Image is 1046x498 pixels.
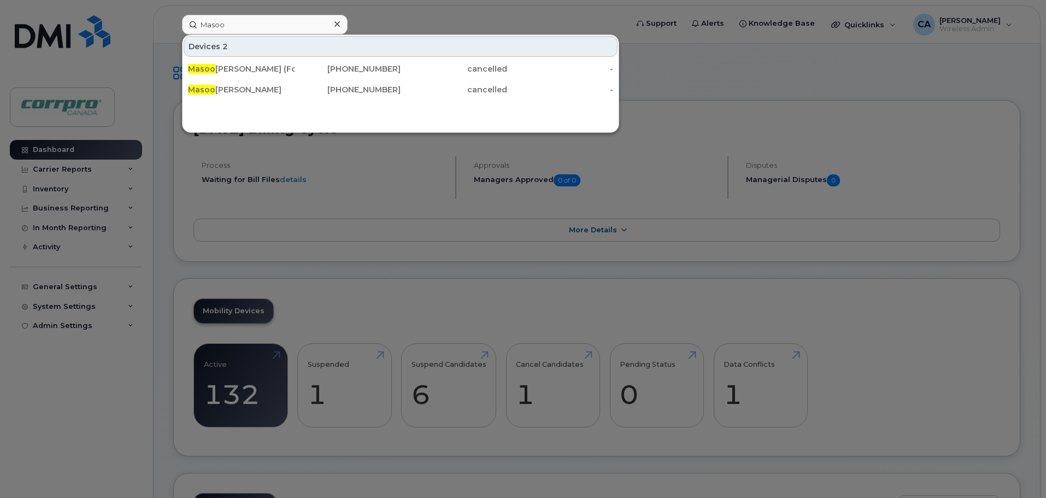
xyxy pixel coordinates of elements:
div: cancelled [401,63,507,74]
div: - [507,63,614,74]
span: Masoo [188,64,215,74]
span: 2 [222,41,228,52]
a: Masoo[PERSON_NAME] (For Cancellation)[PHONE_NUMBER]cancelled- [184,59,618,79]
div: [PERSON_NAME] [188,84,295,95]
div: - [507,84,614,95]
div: Devices [184,36,618,57]
div: [PHONE_NUMBER] [295,84,401,95]
span: Masoo [188,85,215,95]
div: cancelled [401,84,507,95]
a: Masoo[PERSON_NAME][PHONE_NUMBER]cancelled- [184,80,618,99]
div: [PHONE_NUMBER] [295,63,401,74]
div: [PERSON_NAME] (For Cancellation) [188,63,295,74]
